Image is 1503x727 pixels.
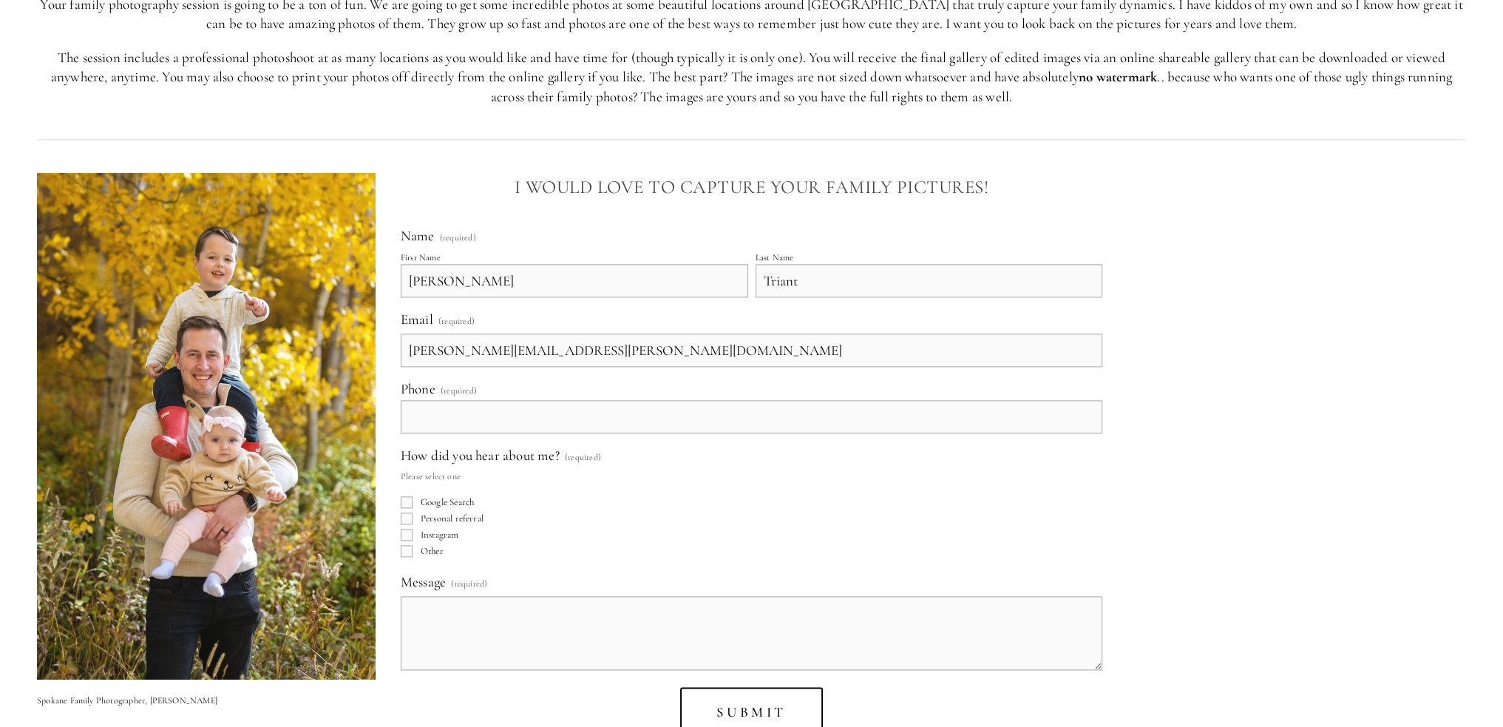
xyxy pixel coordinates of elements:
input: Google Search [401,496,413,508]
strong: no watermark [1079,68,1157,85]
input: Personal referral [401,513,413,524]
p: Spokane Family Photographer, [PERSON_NAME] [37,693,376,708]
span: Email [401,311,433,328]
span: Other [421,545,444,557]
span: (required) [438,311,475,331]
span: Instagram [421,529,459,541]
div: Last Name [756,252,794,263]
p: The session includes a professional photoshoot at as many locations as you would like and have ti... [37,48,1466,107]
span: (required) [451,574,487,593]
span: Google Search [421,496,474,508]
div: First Name [401,252,441,263]
input: Instagram [401,529,413,541]
span: (required) [440,233,476,242]
h3: I Would Love to Capture Your Family Pictures! [401,172,1103,202]
span: Phone [401,380,435,397]
p: Please select one [401,467,601,486]
span: How did you hear about me? [401,447,560,464]
span: (required) [441,386,477,395]
span: Submit [716,703,786,720]
span: Name [401,227,435,244]
span: (required) [565,447,601,467]
input: Other [401,545,413,557]
span: Personal referral [421,513,484,524]
span: Message [401,573,446,590]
